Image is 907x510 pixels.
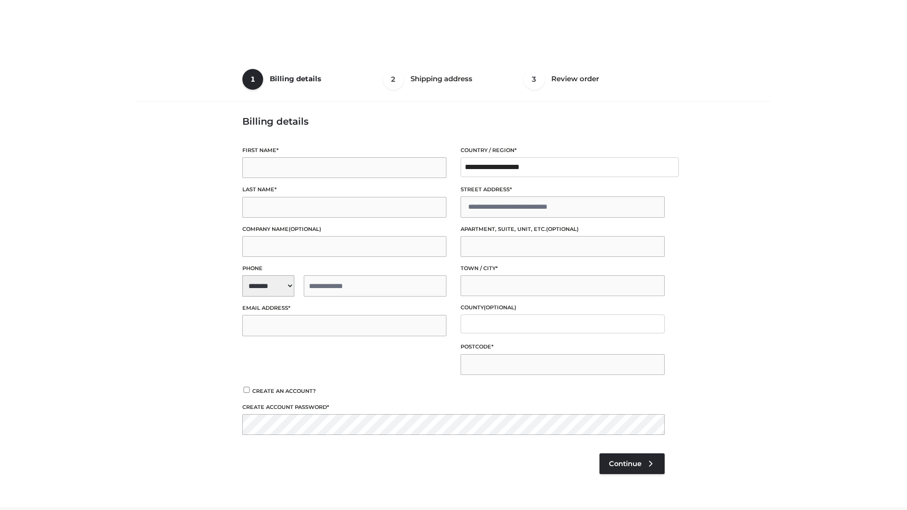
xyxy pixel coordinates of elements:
span: Review order [551,74,599,83]
label: Town / City [461,264,665,273]
span: 2 [383,69,404,90]
span: Billing details [270,74,321,83]
label: Create account password [242,403,665,412]
label: Apartment, suite, unit, etc. [461,225,665,234]
span: (optional) [289,226,321,232]
span: (optional) [484,304,516,311]
h3: Billing details [242,116,665,127]
label: Postcode [461,342,665,351]
span: 3 [524,69,545,90]
span: Create an account? [252,388,316,394]
a: Continue [599,453,665,474]
label: Phone [242,264,446,273]
label: First name [242,146,446,155]
input: Create an account? [242,387,251,393]
span: 1 [242,69,263,90]
span: Continue [609,459,642,468]
label: County [461,303,665,312]
label: Email address [242,304,446,313]
label: Street address [461,185,665,194]
label: Last name [242,185,446,194]
label: Company name [242,225,446,234]
span: Shipping address [411,74,472,83]
label: Country / Region [461,146,665,155]
span: (optional) [546,226,579,232]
